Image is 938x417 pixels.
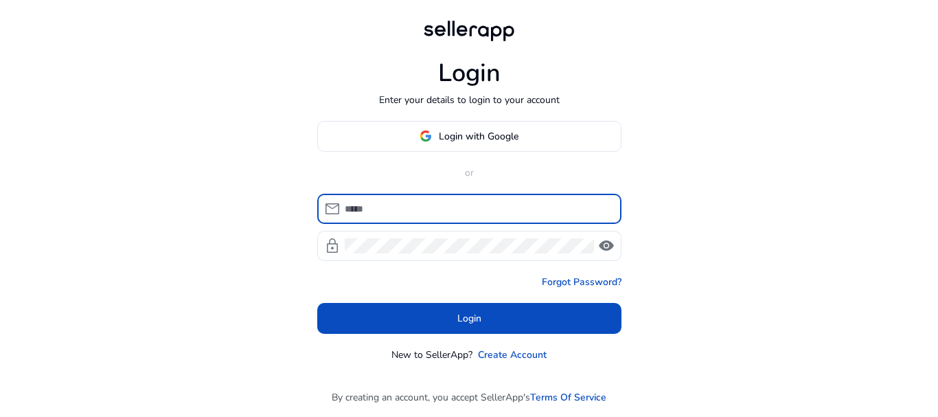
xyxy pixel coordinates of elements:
[420,130,432,142] img: google-logo.svg
[530,390,606,405] a: Terms Of Service
[324,238,341,254] span: lock
[598,238,615,254] span: visibility
[317,121,621,152] button: Login with Google
[391,348,472,362] p: New to SellerApp?
[478,348,547,362] a: Create Account
[439,129,518,144] span: Login with Google
[317,303,621,334] button: Login
[438,58,501,88] h1: Login
[457,311,481,326] span: Login
[324,201,341,217] span: mail
[542,275,621,289] a: Forgot Password?
[379,93,560,107] p: Enter your details to login to your account
[317,166,621,180] p: or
